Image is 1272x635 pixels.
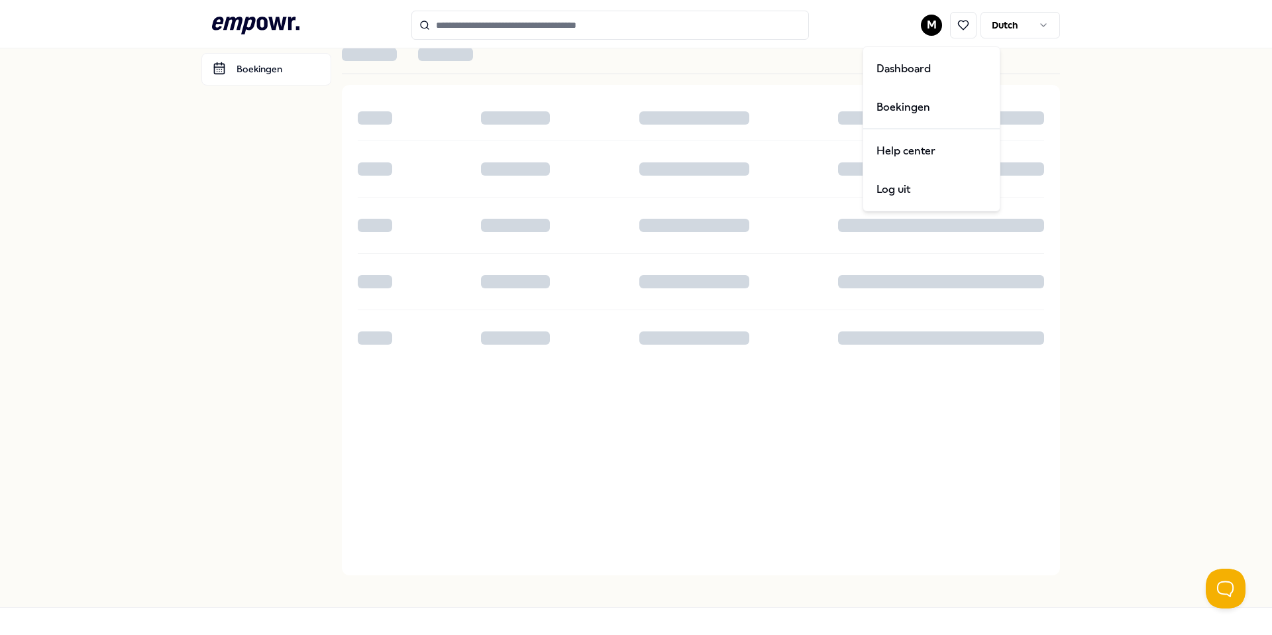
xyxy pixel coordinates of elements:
[1206,569,1245,608] iframe: Help Scout Beacon - Open
[863,46,1000,211] div: M
[921,15,942,36] button: M
[866,88,997,127] a: Boekingen
[411,11,809,40] input: Search for products, categories or subcategories
[201,53,331,85] a: Boekingen
[866,50,997,88] a: Dashboard
[866,132,997,170] a: Help center
[866,170,997,209] div: Log uit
